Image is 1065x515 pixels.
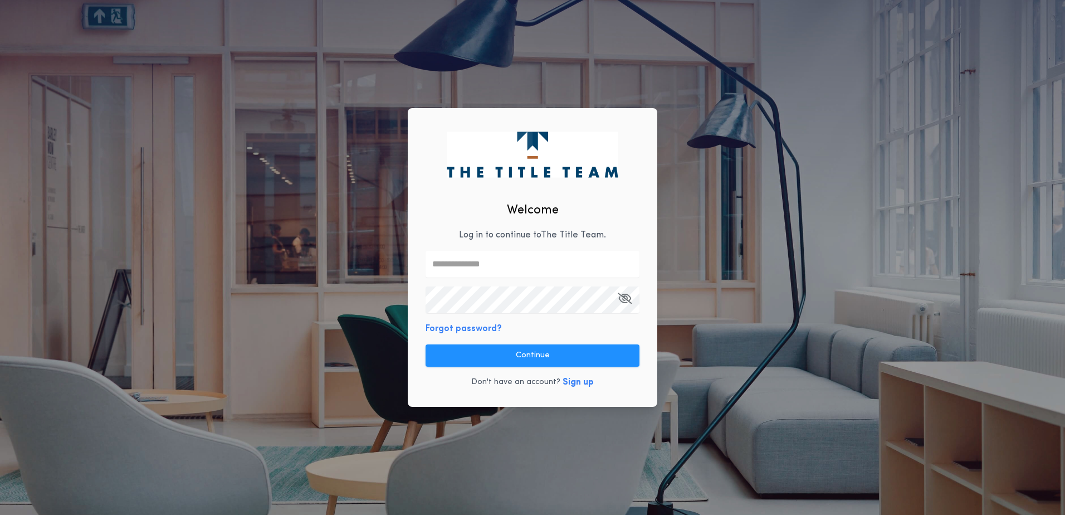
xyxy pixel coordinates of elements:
[563,376,594,389] button: Sign up
[426,344,639,367] button: Continue
[471,377,560,388] p: Don't have an account?
[447,132,618,177] img: logo
[426,322,502,336] button: Forgot password?
[459,229,606,242] p: Log in to continue to The Title Team .
[507,201,559,220] h2: Welcome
